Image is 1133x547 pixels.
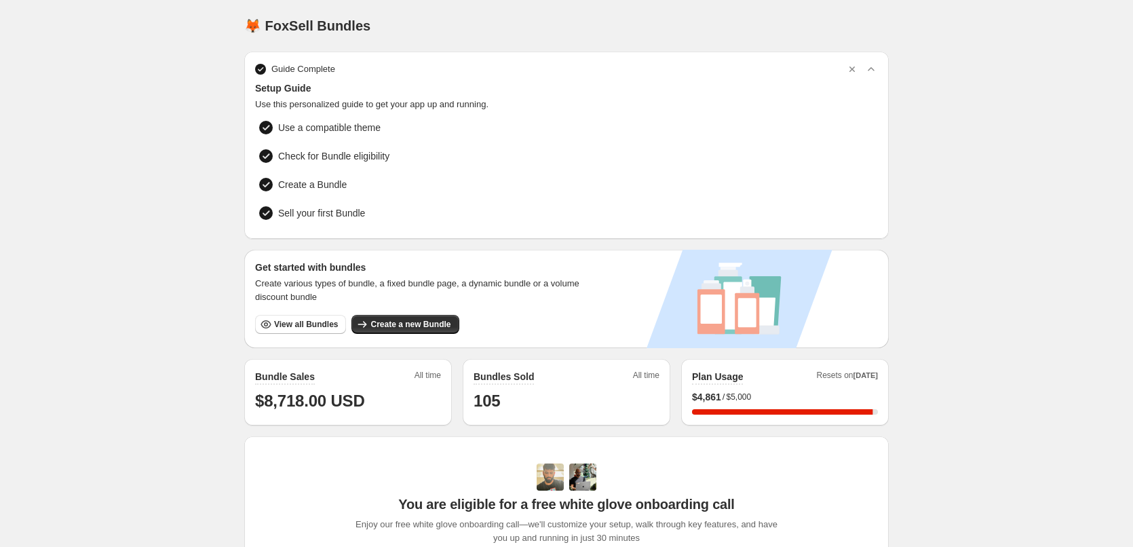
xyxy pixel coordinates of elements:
span: Create various types of bundle, a fixed bundle page, a dynamic bundle or a volume discount bundle [255,277,592,304]
div: / [692,390,878,404]
span: You are eligible for a free white glove onboarding call [398,496,734,512]
span: Enjoy our free white glove onboarding call—we'll customize your setup, walk through key features,... [349,518,785,545]
button: View all Bundles [255,315,346,334]
span: Setup Guide [255,81,878,95]
h1: $8,718.00 USD [255,390,441,412]
span: Resets on [817,370,879,385]
img: Prakhar [569,464,596,491]
h2: Bundle Sales [255,370,315,383]
span: Guide Complete [271,62,335,76]
span: $5,000 [726,392,751,402]
h1: 105 [474,390,659,412]
span: Sell your first Bundle [278,206,365,220]
h2: Bundles Sold [474,370,534,383]
span: $ 4,861 [692,390,721,404]
span: Check for Bundle eligibility [278,149,389,163]
span: Use a compatible theme [278,121,381,134]
button: Create a new Bundle [351,315,459,334]
span: All time [633,370,659,385]
span: Create a Bundle [278,178,347,191]
span: All time [415,370,441,385]
span: Use this personalized guide to get your app up and running. [255,98,878,111]
span: Create a new Bundle [370,319,450,330]
span: [DATE] [853,371,878,379]
h1: 🦊 FoxSell Bundles [244,18,370,34]
h3: Get started with bundles [255,261,592,274]
span: View all Bundles [274,319,338,330]
h2: Plan Usage [692,370,743,383]
img: Adi [537,464,564,491]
